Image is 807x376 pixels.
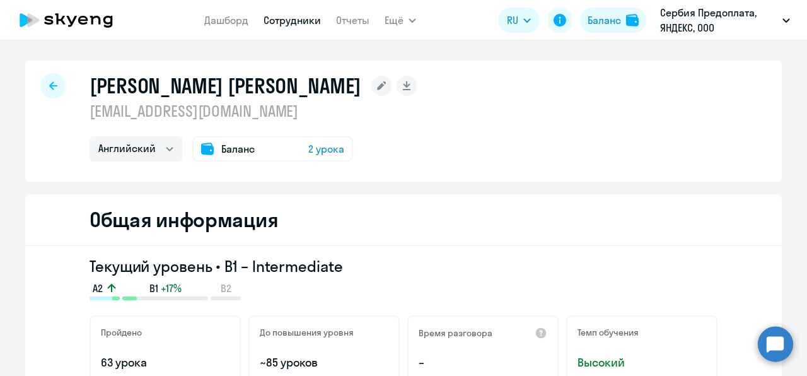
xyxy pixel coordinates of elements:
h1: [PERSON_NAME] [PERSON_NAME] [90,73,361,98]
button: Балансbalance [580,8,646,33]
div: Баланс [588,13,621,28]
span: B1 [149,281,158,295]
p: 63 урока [101,355,229,371]
span: RU [507,13,518,28]
h2: Общая информация [90,207,278,232]
h3: Текущий уровень • B1 – Intermediate [90,256,717,276]
span: Высокий [578,355,706,371]
p: Сербия Предоплата, ЯНДЕКС, ООО [660,5,777,35]
button: RU [498,8,540,33]
h5: Время разговора [419,327,492,339]
p: – [419,355,547,371]
a: Отчеты [336,14,369,26]
button: Сербия Предоплата, ЯНДЕКС, ООО [654,5,796,35]
span: +17% [161,281,182,295]
h5: До повышения уровня [260,327,354,338]
h5: Пройдено [101,327,142,338]
h5: Темп обучения [578,327,639,338]
a: Сотрудники [264,14,321,26]
p: [EMAIL_ADDRESS][DOMAIN_NAME] [90,101,417,121]
button: Ещё [385,8,416,33]
span: Ещё [385,13,403,28]
span: 2 урока [308,141,344,156]
span: B2 [221,281,231,295]
span: A2 [93,281,103,295]
img: balance [626,14,639,26]
a: Дашборд [204,14,248,26]
span: Баланс [221,141,255,156]
p: ~85 уроков [260,355,388,371]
